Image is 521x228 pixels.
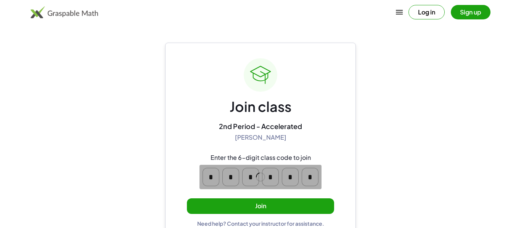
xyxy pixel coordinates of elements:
[187,198,334,214] button: Join
[230,98,291,116] div: Join class
[219,122,302,131] div: 2nd Period - Accelerated
[235,134,286,142] div: [PERSON_NAME]
[408,5,445,19] button: Log in
[211,154,311,162] div: Enter the 6-digit class code to join
[197,220,324,227] div: Need help? Contact your instructor for assistance.
[451,5,490,19] button: Sign up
